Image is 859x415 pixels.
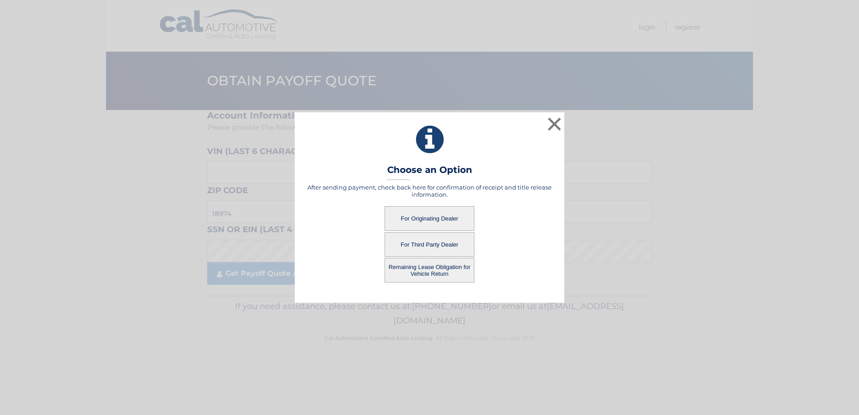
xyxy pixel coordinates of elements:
button: For Third Party Dealer [385,232,474,257]
button: For Originating Dealer [385,206,474,231]
button: × [545,115,563,133]
h5: After sending payment, check back here for confirmation of receipt and title release information. [306,184,553,198]
button: Remaining Lease Obligation for Vehicle Return [385,258,474,283]
h3: Choose an Option [387,164,472,180]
